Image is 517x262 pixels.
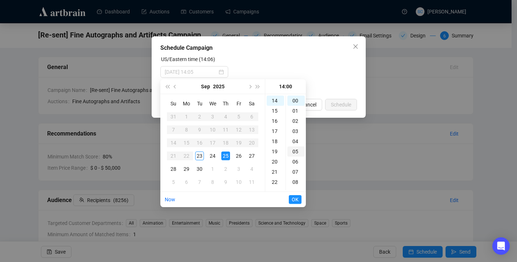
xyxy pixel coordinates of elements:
div: 3 [234,165,243,173]
div: 12 [234,125,243,134]
td: 2025-09-15 [180,136,193,149]
div: 5 [234,112,243,121]
th: Mo [180,97,193,110]
div: 7 [195,178,204,186]
div: 28 [169,165,178,173]
div: 03 [287,126,305,136]
td: 2025-09-27 [245,149,258,162]
div: 24 [208,152,217,160]
div: 19 [267,146,284,157]
th: Fr [232,97,245,110]
td: 2025-09-12 [232,123,245,136]
div: 08 [287,177,305,187]
button: Schedule [325,99,357,110]
div: 27 [247,152,256,160]
div: 31 [169,112,178,121]
td: 2025-09-09 [193,123,206,136]
td: 2025-09-25 [219,149,232,162]
div: 3 [208,112,217,121]
div: 05 [287,146,305,157]
td: 2025-09-22 [180,149,193,162]
td: 2025-09-01 [180,110,193,123]
td: 2025-10-10 [232,176,245,189]
div: 26 [234,152,243,160]
div: 15 [267,106,284,116]
div: 7 [169,125,178,134]
td: 2025-09-13 [245,123,258,136]
div: 23 [267,187,284,197]
td: 2025-09-02 [193,110,206,123]
td: 2025-10-07 [193,176,206,189]
div: 06 [287,157,305,167]
label: US/Eastern time (14:06) [161,56,215,62]
td: 2025-09-24 [206,149,219,162]
div: 10 [208,125,217,134]
div: 14 [267,96,284,106]
td: 2025-09-23 [193,149,206,162]
div: 5 [169,178,178,186]
button: Close [350,41,361,52]
td: 2025-09-03 [206,110,219,123]
div: 21 [267,167,284,177]
div: 19 [234,138,243,147]
button: OK [289,195,301,204]
div: 20 [267,157,284,167]
div: 22 [267,177,284,187]
td: 2025-09-04 [219,110,232,123]
div: 30 [195,165,204,173]
th: Th [219,97,232,110]
td: 2025-10-02 [219,162,232,176]
button: Last year (Control + left) [163,79,171,94]
div: 10 [234,178,243,186]
div: 14:00 [268,79,303,94]
div: Schedule Campaign [160,44,357,52]
td: 2025-09-05 [232,110,245,123]
div: 16 [267,116,284,126]
td: 2025-09-19 [232,136,245,149]
input: Select date [165,68,217,76]
th: Tu [193,97,206,110]
span: Cancel [301,101,316,109]
button: Choose a year [213,79,225,94]
span: OK [292,193,299,206]
td: 2025-10-09 [219,176,232,189]
div: 8 [208,178,217,186]
td: 2025-09-30 [193,162,206,176]
div: 6 [247,112,256,121]
div: 1 [208,165,217,173]
div: 4 [221,112,230,121]
td: 2025-10-08 [206,176,219,189]
div: 13 [247,125,256,134]
td: 2025-10-06 [180,176,193,189]
td: 2025-08-31 [167,110,180,123]
button: Choose a month [201,79,210,94]
div: 9 [221,178,230,186]
td: 2025-09-11 [219,123,232,136]
td: 2025-09-10 [206,123,219,136]
div: 2 [195,112,204,121]
td: 2025-09-08 [180,123,193,136]
div: 18 [267,136,284,146]
td: 2025-09-21 [167,149,180,162]
td: 2025-09-26 [232,149,245,162]
div: 20 [247,138,256,147]
div: 02 [287,116,305,126]
div: 17 [208,138,217,147]
th: Sa [245,97,258,110]
div: 1 [182,112,191,121]
td: 2025-09-20 [245,136,258,149]
div: 11 [221,125,230,134]
td: 2025-09-07 [167,123,180,136]
button: Next year (Control + right) [254,79,262,94]
div: 25 [221,152,230,160]
td: 2025-10-05 [167,176,180,189]
div: 01 [287,106,305,116]
td: 2025-09-18 [219,136,232,149]
button: Next month (PageDown) [246,79,254,94]
th: Su [167,97,180,110]
td: 2025-10-01 [206,162,219,176]
button: Previous month (PageUp) [171,79,179,94]
div: 07 [287,167,305,177]
div: 17 [267,126,284,136]
div: 09 [287,187,305,197]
